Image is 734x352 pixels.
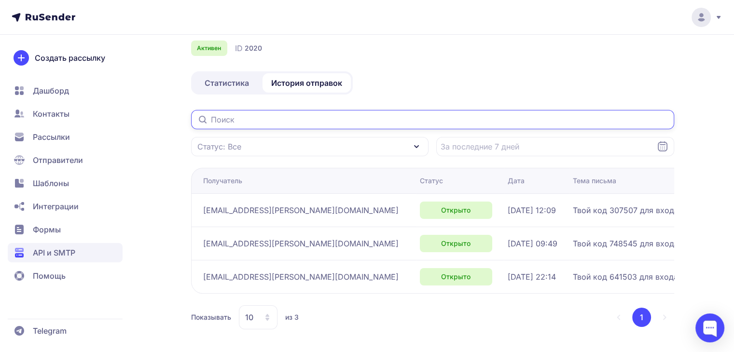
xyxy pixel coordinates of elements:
[191,312,231,322] span: Показывать
[508,271,556,283] span: [DATE] 22:14
[263,73,351,93] a: История отправок
[508,238,557,249] span: [DATE] 09:49
[203,176,242,186] div: Получатель
[441,205,471,215] span: Открыто
[33,108,69,120] span: Контакты
[441,272,471,282] span: Открыто
[33,270,66,282] span: Помощь
[436,137,674,156] input: Datepicker input
[508,204,556,216] span: [DATE] 12:09
[271,77,342,89] span: История отправок
[33,325,67,337] span: Telegram
[33,201,79,212] span: Интеграции
[441,239,471,248] span: Открыто
[33,85,69,96] span: Дашборд
[33,154,83,166] span: Отправители
[203,204,399,216] span: [EMAIL_ADDRESS][PERSON_NAME][DOMAIN_NAME]
[33,131,70,143] span: Рассылки
[191,110,674,129] input: Поиск
[33,177,69,189] span: Шаблоны
[508,176,525,186] div: Дата
[33,224,61,235] span: Формы
[35,52,105,64] span: Создать рассылку
[420,176,443,186] div: Статус
[203,238,399,249] span: [EMAIL_ADDRESS][PERSON_NAME][DOMAIN_NAME]
[203,271,399,283] span: [EMAIL_ADDRESS][PERSON_NAME][DOMAIN_NAME]
[235,42,262,54] div: ID
[245,311,253,323] span: 10
[8,321,123,340] a: Telegram
[205,77,249,89] span: Статистика
[193,73,261,93] a: Статистика
[197,141,241,152] span: Статус: Все
[245,43,262,53] span: 2020
[573,176,616,186] div: Тема письма
[197,44,221,52] span: Активен
[285,312,299,322] span: из 3
[632,308,651,327] button: 1
[33,247,75,258] span: API и SMTP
